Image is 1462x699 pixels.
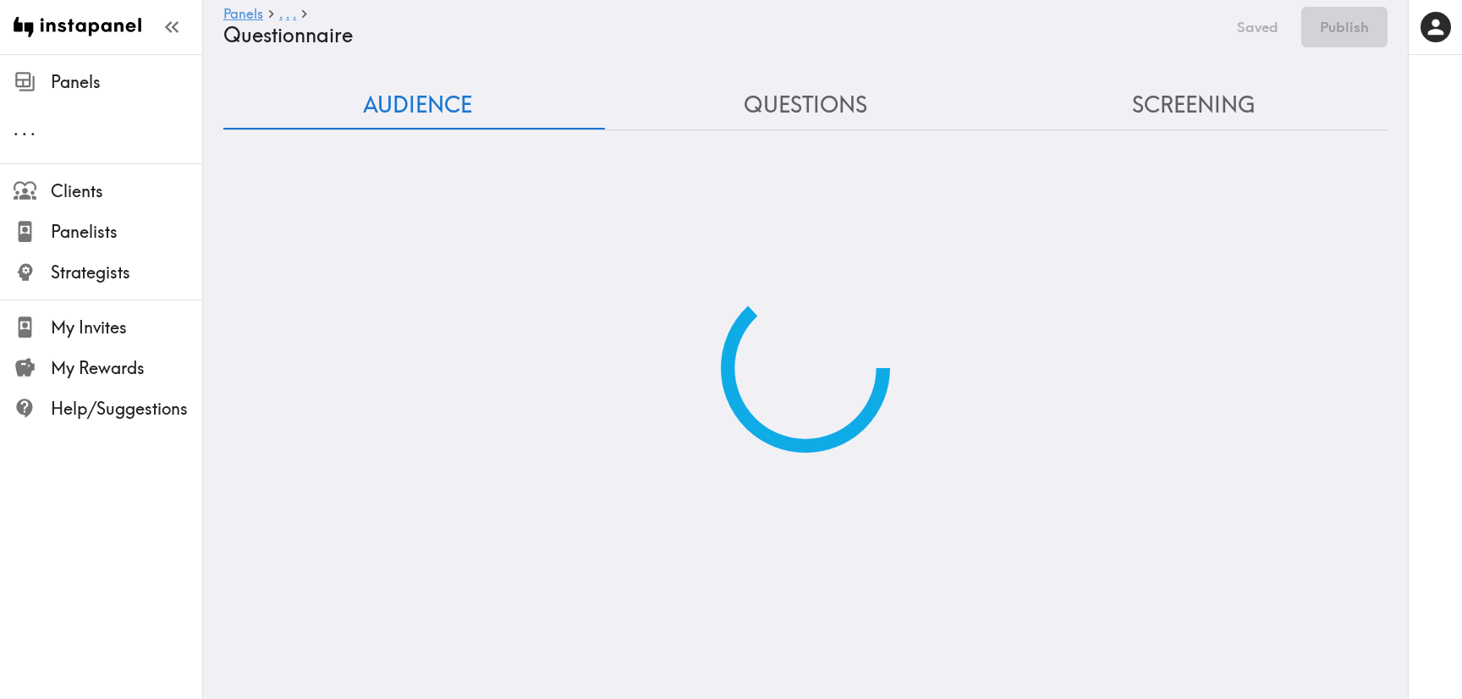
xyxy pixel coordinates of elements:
[14,118,19,140] span: .
[223,81,1388,129] div: Questionnaire Audience/Questions/Screening Tab Navigation
[279,5,283,22] span: .
[51,179,202,203] span: Clients
[51,397,202,421] span: Help/Suggestions
[51,356,202,380] span: My Rewards
[223,7,263,23] a: Panels
[999,81,1388,129] button: Screening
[22,118,27,140] span: .
[293,5,296,22] span: .
[51,261,202,284] span: Strategists
[223,81,612,129] button: Audience
[286,5,289,22] span: .
[30,118,36,140] span: .
[51,220,202,244] span: Panelists
[51,316,202,339] span: My Invites
[279,7,296,23] a: ...
[51,70,202,94] span: Panels
[223,23,1214,47] h4: Questionnaire
[612,81,1000,129] button: Questions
